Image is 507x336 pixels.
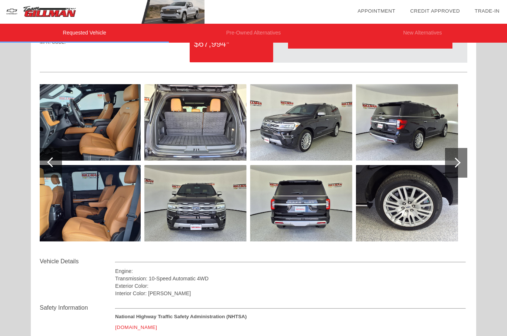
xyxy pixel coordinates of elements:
div: Safety Information [40,303,115,312]
div: Interior Color: [PERSON_NAME] [115,290,466,297]
img: c3620f866fa696f46d48a64197359ed5.jpg [356,84,458,161]
div: Quoted on [DATE] 8:04:19 AM [40,50,467,62]
div: Transmission: 10-Speed Automatic 4WD [115,275,466,282]
img: bb014ac251759614c4e5ae6827d04e41.jpg [356,165,458,241]
img: 6cc8e900b0ef73e35d7740923ff47086.jpg [39,165,141,241]
a: Credit Approved [410,8,460,14]
a: Trade-In [475,8,500,14]
div: Exterior Color: [115,282,466,290]
li: New Alternatives [338,24,507,43]
img: d2248a7f5568743df891b89258920965.jpg [250,165,352,241]
img: f371d4dc65c9fd2d291e59da86e9ec1b.jpg [144,165,246,241]
li: Pre-Owned Alternatives [169,24,338,43]
div: Engine: [115,267,466,275]
a: [DOMAIN_NAME] [115,325,157,330]
img: 55876c3ce70eb6b3dc9dc02666b9ef0a.jpg [39,84,141,161]
div: Vehicle Details [40,257,115,266]
a: Appointment [357,8,395,14]
img: 1a57b59e78f84e928219df2abd97a4e2.jpg [144,84,246,161]
strong: National Highway Traffic Safety Administration (NHTSA) [115,314,246,319]
img: b486fe87e1adf9380b15ab9f057bee8f.jpg [250,84,352,161]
